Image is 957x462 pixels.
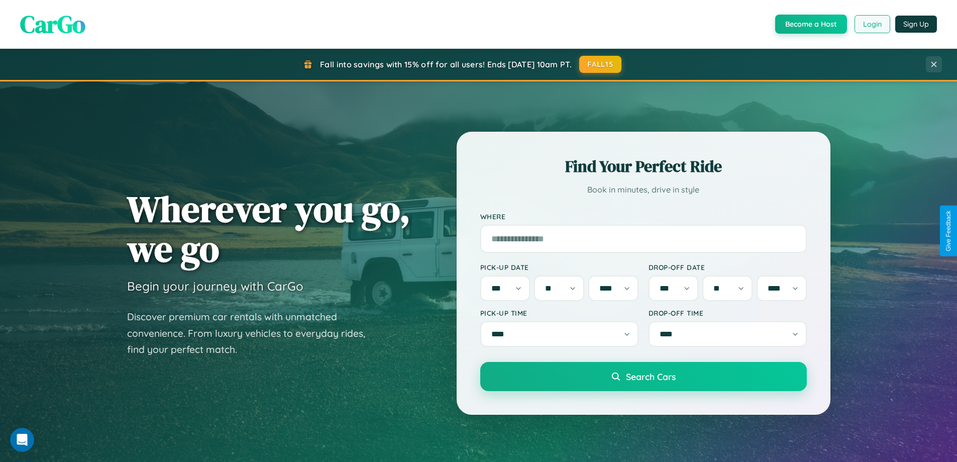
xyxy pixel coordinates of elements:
p: Discover premium car rentals with unmatched convenience. From luxury vehicles to everyday rides, ... [127,309,378,358]
p: Book in minutes, drive in style [480,182,807,197]
span: Fall into savings with 15% off for all users! Ends [DATE] 10am PT. [320,59,572,69]
label: Drop-off Time [649,309,807,317]
label: Drop-off Date [649,263,807,271]
button: Login [855,15,890,33]
iframe: Intercom live chat [10,428,34,452]
button: FALL15 [579,56,621,73]
label: Where [480,212,807,221]
h2: Find Your Perfect Ride [480,155,807,177]
label: Pick-up Date [480,263,639,271]
div: Give Feedback [945,211,952,251]
h1: Wherever you go, we go [127,189,410,268]
label: Pick-up Time [480,309,639,317]
button: Sign Up [895,16,937,33]
span: CarGo [20,8,85,41]
h3: Begin your journey with CarGo [127,279,303,294]
button: Search Cars [480,362,807,391]
button: Become a Host [775,15,847,34]
span: Search Cars [626,371,676,382]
